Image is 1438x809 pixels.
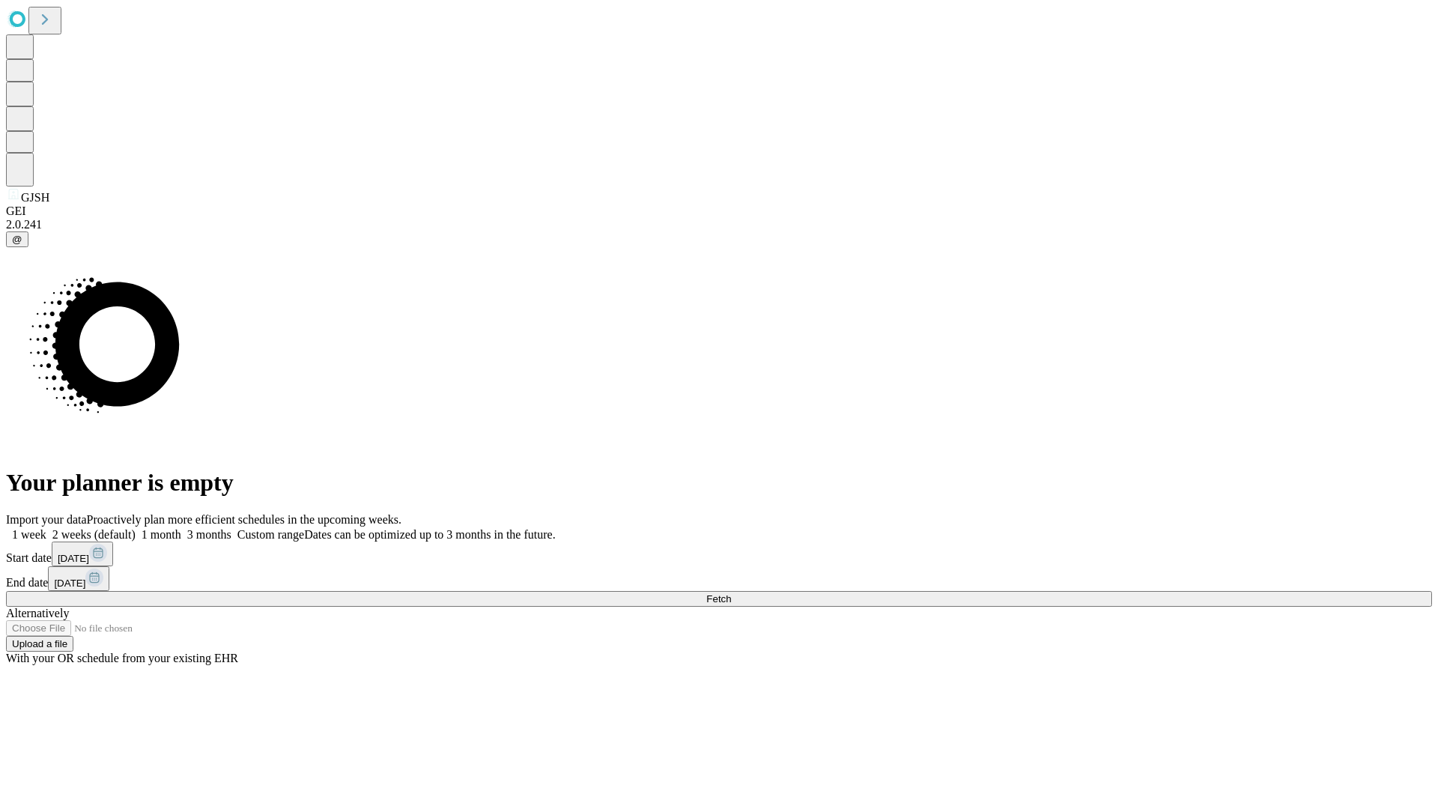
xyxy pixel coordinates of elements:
div: End date [6,566,1432,591]
span: Proactively plan more efficient schedules in the upcoming weeks. [87,513,401,526]
span: Import your data [6,513,87,526]
span: Custom range [237,528,304,541]
button: @ [6,231,28,247]
span: 2 weeks (default) [52,528,136,541]
span: [DATE] [58,553,89,564]
span: @ [12,234,22,245]
button: [DATE] [52,542,113,566]
button: [DATE] [48,566,109,591]
span: GJSH [21,191,49,204]
button: Upload a file [6,636,73,652]
span: Dates can be optimized up to 3 months in the future. [304,528,555,541]
span: 1 month [142,528,181,541]
button: Fetch [6,591,1432,607]
span: 3 months [187,528,231,541]
div: 2.0.241 [6,218,1432,231]
div: GEI [6,204,1432,218]
span: Alternatively [6,607,69,619]
span: [DATE] [54,578,85,589]
div: Start date [6,542,1432,566]
span: 1 week [12,528,46,541]
span: Fetch [706,593,731,605]
h1: Your planner is empty [6,469,1432,497]
span: With your OR schedule from your existing EHR [6,652,238,664]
